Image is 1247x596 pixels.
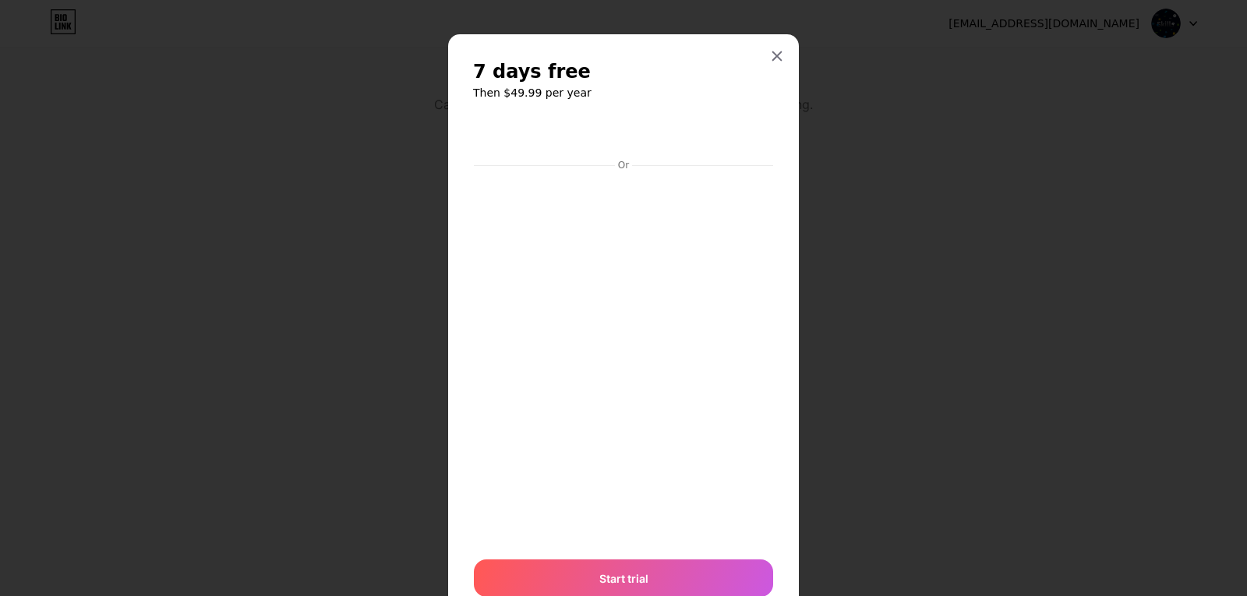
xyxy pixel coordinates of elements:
[474,117,773,154] iframe: Secure payment button frame
[471,173,776,544] iframe: Secure payment input frame
[473,59,591,84] span: 7 days free
[599,570,648,587] span: Start trial
[473,85,774,101] h6: Then $49.99 per year
[615,159,632,171] div: Or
